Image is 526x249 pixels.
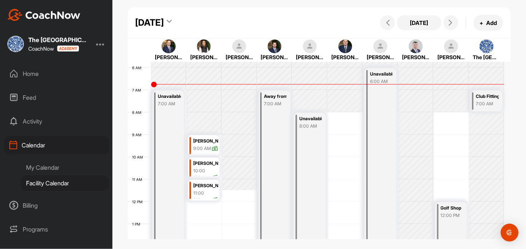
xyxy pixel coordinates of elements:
[226,53,253,61] div: [PERSON_NAME]
[4,136,109,154] div: Calendar
[479,19,483,27] span: +
[4,112,109,131] div: Activity
[162,39,176,54] img: square_bee3fa92a6c3014f3bfa0d4fe7d50730.jpg
[128,66,149,70] div: 6 AM
[501,224,519,242] div: Open Intercom Messenger
[193,159,218,168] div: [PERSON_NAME]
[21,175,109,191] div: Facility Calendar
[158,100,181,107] div: 7:00 AM
[299,123,322,130] div: 8:00 AM
[4,88,109,107] div: Feed
[7,9,80,21] img: CoachNow
[128,133,149,137] div: 9 AM
[57,45,79,52] img: CoachNow acadmey
[303,39,317,54] img: square_default-ef6cabf814de5a2bf16c804365e32c732080f9872bdf737d349900a9daf73cf9.png
[370,70,393,79] div: Unavailable
[331,53,359,61] div: [PERSON_NAME]
[4,196,109,215] div: Billing
[268,39,282,54] img: square_50820e9176b40dfe1a123c7217094fa9.jpg
[193,182,218,190] div: [PERSON_NAME]
[370,78,393,85] div: 6:00 AM
[261,53,288,61] div: [PERSON_NAME]
[444,39,458,54] img: square_default-ef6cabf814de5a2bf16c804365e32c732080f9872bdf737d349900a9daf73cf9.png
[128,88,149,92] div: 7 AM
[193,190,211,203] div: 11:00 AM
[128,177,150,182] div: 11 AM
[296,53,323,61] div: [PERSON_NAME]
[155,53,182,61] div: [PERSON_NAME]
[232,39,246,54] img: square_default-ef6cabf814de5a2bf16c804365e32c732080f9872bdf737d349900a9daf73cf9.png
[128,199,150,204] div: 12 PM
[397,15,441,30] button: [DATE]
[128,110,149,115] div: 8 AM
[193,145,211,152] div: 9:00 AM
[158,92,181,101] div: Unavailable
[193,137,218,146] div: [PERSON_NAME]
[28,45,79,52] div: CoachNow
[473,53,500,61] div: The [GEOGRAPHIC_DATA]
[479,39,494,54] img: square_21a52c34a1b27affb0df1d7893c918db.jpg
[338,39,353,54] img: square_79f6e3d0e0224bf7dac89379f9e186cf.jpg
[28,37,88,43] div: The [GEOGRAPHIC_DATA]
[190,53,218,61] div: [PERSON_NAME]
[441,204,463,213] div: Golf Shop
[128,155,150,159] div: 10 AM
[409,39,423,54] img: square_b7f20754f9f8f6eaa06991cc1baa4178.jpg
[367,53,394,61] div: [PERSON_NAME]
[4,64,109,83] div: Home
[21,160,109,175] div: My Calendar
[264,92,287,101] div: Away from Club
[7,36,24,52] img: square_21a52c34a1b27affb0df1d7893c918db.jpg
[476,92,499,101] div: Club Fitting Use Only
[402,53,430,61] div: [PERSON_NAME]
[193,167,211,181] div: 10:00 AM
[128,222,148,226] div: 1 PM
[4,220,109,239] div: Programs
[437,53,465,61] div: [PERSON_NAME]
[135,16,164,29] div: [DATE]
[299,115,322,123] div: Unavailable
[474,15,503,31] button: +Add
[373,39,388,54] img: square_default-ef6cabf814de5a2bf16c804365e32c732080f9872bdf737d349900a9daf73cf9.png
[441,212,463,219] div: 12:00 PM
[197,39,211,54] img: square_318c742b3522fe015918cc0bd9a1d0e8.jpg
[476,100,499,107] div: 7:00 AM
[264,100,287,107] div: 7:00 AM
